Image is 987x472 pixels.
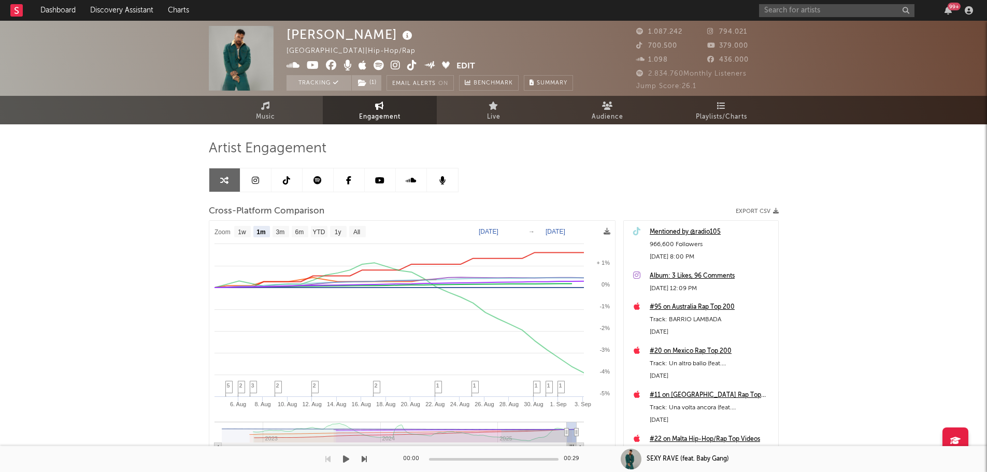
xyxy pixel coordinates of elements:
[276,228,284,236] text: 3m
[550,401,566,407] text: 1. Sep
[602,281,610,288] text: 0%
[209,96,323,124] a: Music
[524,75,573,91] button: Summary
[375,382,378,389] span: 2
[312,228,325,236] text: YTD
[636,83,696,90] span: Jump Score: 26.1
[596,260,610,266] text: + 1%
[436,382,439,389] span: 1
[323,96,437,124] a: Engagement
[559,382,562,389] span: 1
[475,401,494,407] text: 26. Aug
[450,401,469,407] text: 24. Aug
[696,111,747,123] span: Playlists/Charts
[945,6,952,15] button: 99+
[353,228,360,236] text: All
[707,56,749,63] span: 436.000
[295,228,304,236] text: 6m
[227,382,230,389] span: 5
[313,382,316,389] span: 2
[650,226,773,238] a: Mentioned by @radio105
[948,3,961,10] div: 99 +
[238,228,246,236] text: 1w
[456,60,475,73] button: Edit
[547,382,550,389] span: 1
[334,228,341,236] text: 1y
[599,303,610,309] text: -1%
[425,401,445,407] text: 22. Aug
[256,228,265,236] text: 1m
[736,208,779,214] button: Export CSV
[650,282,773,295] div: [DATE] 12:09 PM
[499,401,518,407] text: 28. Aug
[254,401,270,407] text: 8. Aug
[387,75,454,91] button: Email AlertsOn
[327,401,346,407] text: 14. Aug
[438,81,448,87] em: On
[650,313,773,326] div: Track: BARRIO LAMBADA
[239,382,242,389] span: 2
[535,382,538,389] span: 1
[287,45,427,58] div: [GEOGRAPHIC_DATA] | Hip-Hop/Rap
[575,401,591,407] text: 3. Sep
[376,401,395,407] text: 18. Aug
[230,401,246,407] text: 6. Aug
[487,111,500,123] span: Live
[759,4,914,17] input: Search for artists
[479,228,498,235] text: [DATE]
[647,454,729,464] div: SEXY RAVE (feat. Baby Gang)
[403,453,424,465] div: 00:00
[650,301,773,313] a: #95 on Australia Rap Top 200
[287,75,351,91] button: Tracking
[528,228,535,235] text: →
[650,414,773,426] div: [DATE]
[650,345,773,357] a: #20 on Mexico Rap Top 200
[707,28,747,35] span: 794.021
[599,325,610,331] text: -2%
[564,453,584,465] div: 00:29
[302,401,321,407] text: 12. Aug
[351,401,370,407] text: 16. Aug
[707,42,748,49] span: 379.000
[400,401,420,407] text: 20. Aug
[650,402,773,414] div: Track: Una volta ancora (feat. [PERSON_NAME])
[256,111,275,123] span: Music
[351,75,382,91] span: ( 1 )
[636,70,747,77] span: 2.834.760 Monthly Listeners
[650,389,773,402] a: #11 on [GEOGRAPHIC_DATA] Rap Top 200
[437,96,551,124] a: Live
[551,96,665,124] a: Audience
[665,96,779,124] a: Playlists/Charts
[650,251,773,263] div: [DATE] 8:00 PM
[650,357,773,370] div: Track: Un altro ballo (feat. [GEOGRAPHIC_DATA])
[650,326,773,338] div: [DATE]
[524,401,543,407] text: 30. Aug
[650,238,773,251] div: 966,600 Followers
[636,42,677,49] span: 700.500
[352,75,381,91] button: (1)
[546,228,565,235] text: [DATE]
[359,111,400,123] span: Engagement
[277,401,296,407] text: 10. Aug
[459,75,519,91] a: Benchmark
[537,80,567,86] span: Summary
[474,77,513,90] span: Benchmark
[209,142,326,155] span: Artist Engagement
[636,28,682,35] span: 1.087.242
[276,382,279,389] span: 2
[599,347,610,353] text: -3%
[209,205,324,218] span: Cross-Platform Comparison
[251,382,254,389] span: 3
[650,433,773,446] a: #22 on Malta Hip-Hop/Rap Top Videos
[599,390,610,396] text: -5%
[599,368,610,375] text: -4%
[473,382,476,389] span: 1
[636,56,668,63] span: 1.098
[650,270,773,282] a: Album: 3 Likes, 96 Comments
